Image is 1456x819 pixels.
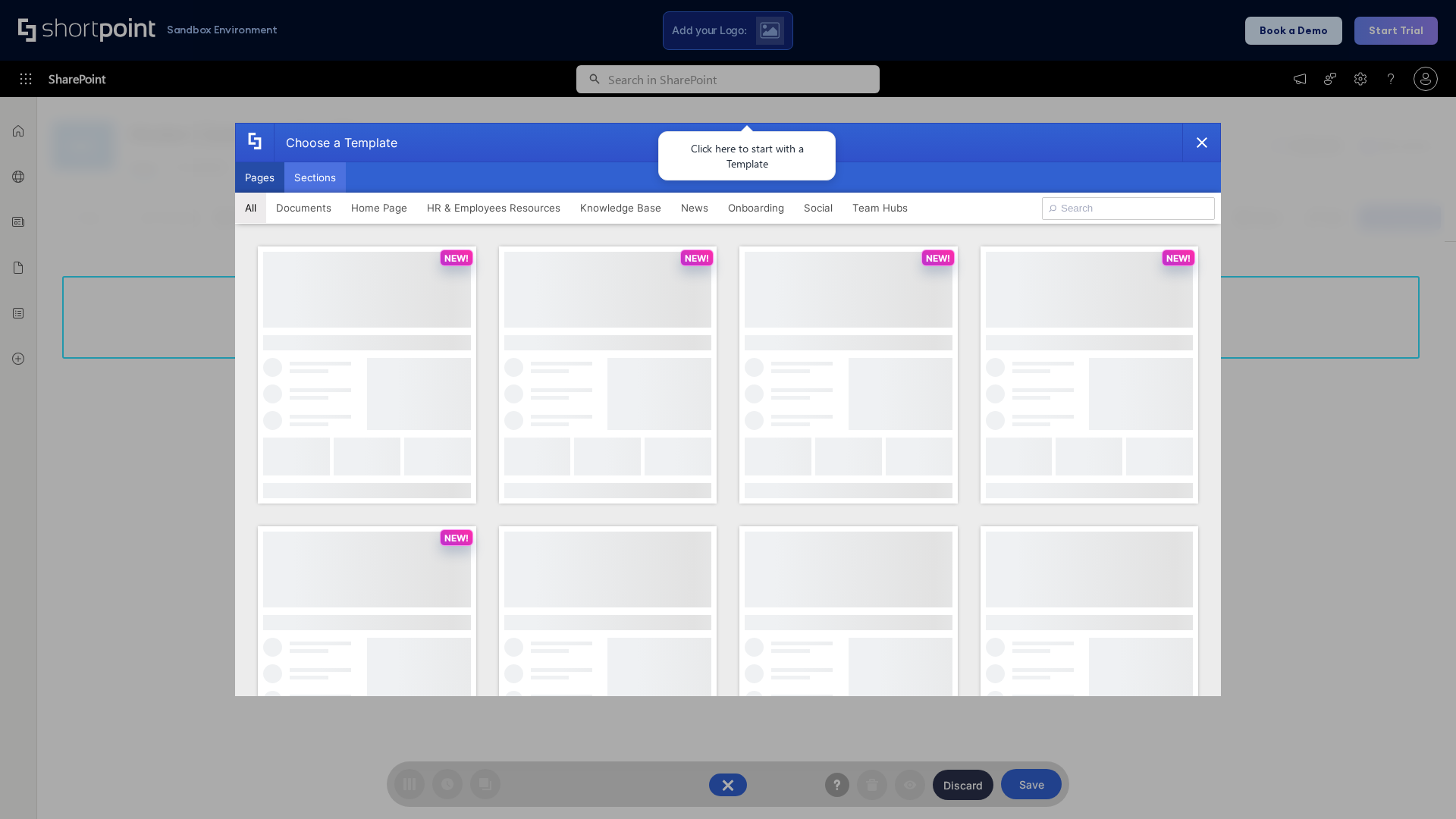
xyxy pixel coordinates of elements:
p: NEW! [444,253,469,264]
button: Team Hubs [843,193,918,223]
button: Social [794,193,843,223]
button: Pages [235,162,284,193]
button: Onboarding [718,193,794,223]
button: News [671,193,718,223]
p: NEW! [926,253,950,264]
div: template selector [235,123,1221,696]
button: Knowledge Base [570,193,671,223]
p: NEW! [1166,253,1191,264]
button: HR & Employees Resources [417,193,570,223]
button: Documents [266,193,341,223]
button: Home Page [341,193,417,223]
button: All [235,193,266,223]
p: NEW! [444,532,469,544]
p: NEW! [685,253,709,264]
div: Choose a Template [274,124,397,162]
iframe: Chat Widget [1380,746,1456,819]
button: Sections [284,162,346,193]
input: Search [1042,197,1215,220]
